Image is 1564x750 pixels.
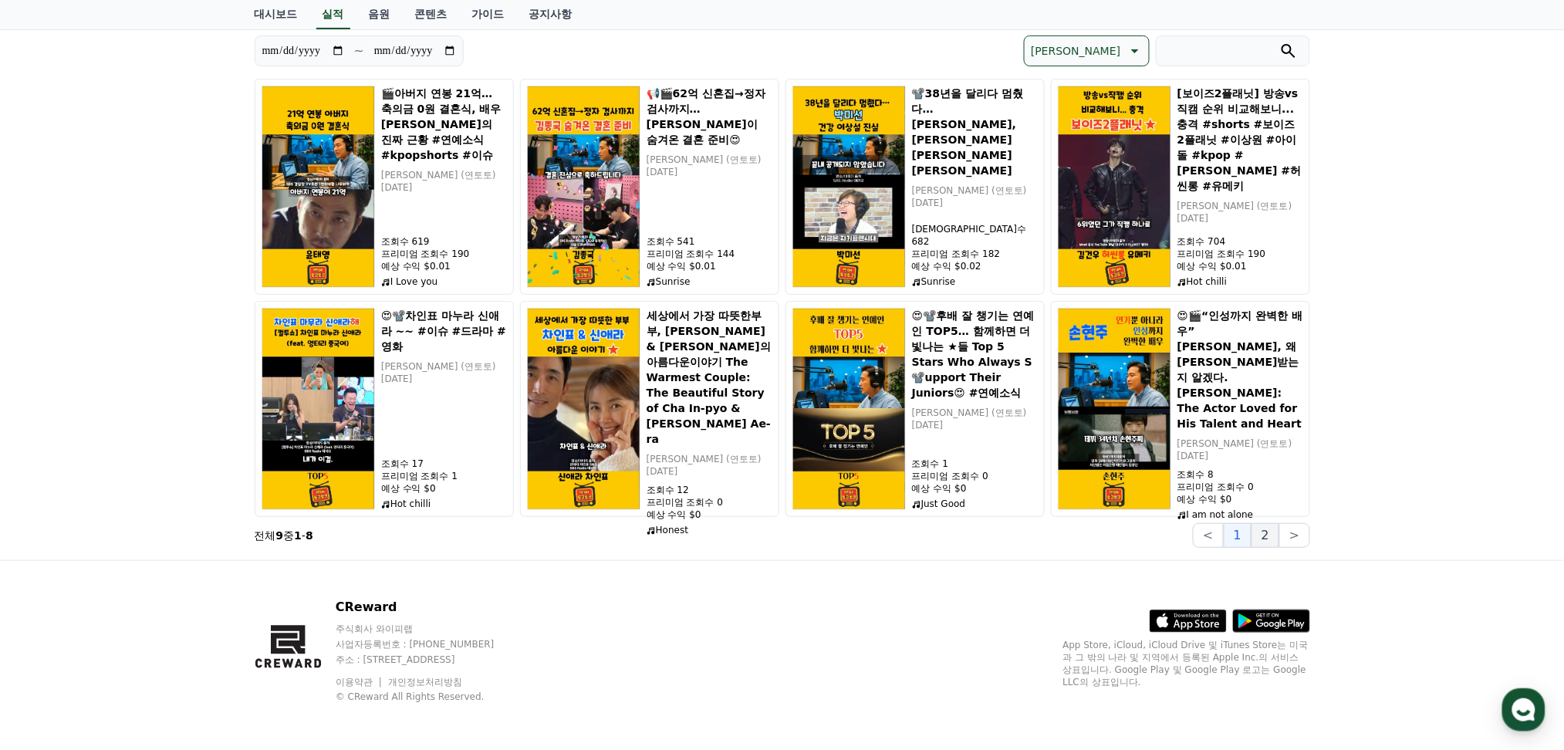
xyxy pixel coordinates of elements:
button: [보이즈2플래닛] 방송vs직캠 순위 비교해보니... 충격 #shorts #보이즈2플래닛 #이상원 #아이돌 #kpop #김건우 #허씬롱 #유메키 [보이즈2플래닛] 방송vs직캠 ... [1051,79,1310,295]
p: [PERSON_NAME] (연토토) [1177,200,1303,212]
p: [DATE] [912,197,1038,209]
button: 1 [1224,523,1252,548]
img: 🎬아버지 연봉 21억… 축의금 0원 결혼식, 배우 윤태영의 진짜 근황 #연예소식 #kpopshorts #이슈 [262,86,375,288]
p: [PERSON_NAME] [1031,40,1120,62]
p: © CReward All Rights Reserved. [336,691,524,703]
p: 예상 수익 $0.02 [912,260,1038,272]
p: 주식회사 와이피랩 [336,623,524,635]
p: [DATE] [912,419,1038,431]
p: [PERSON_NAME] (연토토) [381,360,507,373]
p: [DATE] [1177,450,1303,462]
p: [DATE] [381,373,507,385]
h5: [보이즈2플래닛] 방송vs직캠 순위 비교해보니... 충격 #shorts #보이즈2플래닛 #이상원 #아이돌 #kpop #[PERSON_NAME] #허씬롱 #유메키 [1177,86,1303,194]
button: 😍🎬“인성까지 완벽한 배우” 손현주, 왜 사랑받는지 알겠다. Son Hyun-joo: The Actor Loved for His Talent and Heart 😍🎬“인성까지 ... [1051,301,1310,517]
img: 📽️38년을 달리다 멈췄다… 박미선, 건강 이상설 진실 [792,86,906,288]
p: 프리미엄 조회수 0 [912,470,1038,482]
img: 😍📽️후배 잘 챙기는 연예인 TOP5… 함께하면 더 빛나는 ★들 Top 5 Stars Who Always S📽️upport Their Juniors😍 #연예소식 [792,308,906,510]
p: 프리미엄 조회수 0 [1177,481,1303,493]
h5: 세상에서 가장 따뜻한부부, [PERSON_NAME] & [PERSON_NAME]의 아름다운이야기 The Warmest Couple: The Beautiful Story of ... [647,308,772,447]
h5: 🎬아버지 연봉 21억… 축의금 0원 결혼식, 배우 [PERSON_NAME]의 진짜 근황 #연예소식 #kpopshorts #이슈 [381,86,507,163]
p: CReward [336,598,524,617]
p: [PERSON_NAME] (연토토) [912,184,1038,197]
p: 주소 : [STREET_ADDRESS] [336,654,524,666]
button: 😍📽️후배 잘 챙기는 연예인 TOP5… 함께하면 더 빛나는 ★들 Top 5 Stars Who Always S📽️upport Their Juniors😍 #연예소식 😍📽️후배 잘... [785,301,1045,517]
p: Hot chilli [1177,275,1303,288]
p: 예상 수익 $0 [381,482,507,495]
button: 😍📽️차인표 마누라 신애라 ~~ #이슈 #드라마 #영화 😍📽️차인표 마누라 신애라 ~~ #이슈 #드라마 #영화 [PERSON_NAME] (연토토) [DATE] 조회수 17 프... [255,301,514,517]
a: 이용약관 [336,677,384,687]
p: 조회수 541 [647,235,772,248]
span: 대화 [141,513,160,525]
img: 😍🎬“인성까지 완벽한 배우” 손현주, 왜 사랑받는지 알겠다. Son Hyun-joo: The Actor Loved for His Talent and Heart [1058,308,1171,510]
p: 프리미엄 조회수 182 [912,248,1038,260]
span: 홈 [49,512,58,525]
p: I am not alone [1177,508,1303,521]
p: 예상 수익 $0.01 [647,260,772,272]
button: > [1279,523,1309,548]
p: 예상 수익 $0 [912,482,1038,495]
button: 🎬아버지 연봉 21억… 축의금 0원 결혼식, 배우 윤태영의 진짜 근황 #연예소식 #kpopshorts #이슈 🎬아버지 연봉 21억… 축의금 0원 결혼식, 배우 [PERSON_... [255,79,514,295]
strong: 1 [294,529,302,542]
p: App Store, iCloud, iCloud Drive 및 iTunes Store는 미국과 그 밖의 나라 및 지역에서 등록된 Apple Inc.의 서비스 상표입니다. Goo... [1063,639,1310,688]
p: 조회수 619 [381,235,507,248]
a: 설정 [199,489,296,528]
p: Sunrise [912,275,1038,288]
p: [PERSON_NAME] (연토토) [1177,437,1303,450]
button: 📽️38년을 달리다 멈췄다… 박미선, 건강 이상설 진실 📽️38년을 달리다 멈췄다… [PERSON_NAME], [PERSON_NAME] [PERSON_NAME] [PERSON... [785,79,1045,295]
button: 📢🎬62억 신혼집→정자 검사까지… 김종국이 숨겨온 결혼 준비😍 📢🎬62억 신혼집→정자 검사까지… [PERSON_NAME]이 숨겨온 결혼 준비😍 [PERSON_NAME] (연토... [520,79,779,295]
p: [DATE] [647,166,772,178]
strong: 8 [306,529,313,542]
img: [보이즈2플래닛] 방송vs직캠 순위 비교해보니... 충격 #shorts #보이즈2플래닛 #이상원 #아이돌 #kpop #김건우 #허씬롱 #유메키 [1058,86,1171,288]
h5: 😍🎬“인성까지 완벽한 배우” [PERSON_NAME], 왜 [PERSON_NAME]받는지 알겠다. [PERSON_NAME]: The Actor Loved for His Tal... [1177,308,1303,431]
strong: 9 [276,529,284,542]
h5: 😍📽️차인표 마누라 신애라 ~~ #이슈 #드라마 #영화 [381,308,507,354]
button: [PERSON_NAME] [1024,35,1149,66]
p: 조회수 1 [912,458,1038,470]
p: 예상 수익 $0 [647,508,772,521]
button: < [1193,523,1223,548]
p: [DATE] [1177,212,1303,225]
p: 조회수 8 [1177,468,1303,481]
p: [PERSON_NAME] (연토토) [647,154,772,166]
img: 😍📽️차인표 마누라 신애라 ~~ #이슈 #드라마 #영화 [262,308,375,510]
p: 전체 중 - [255,528,313,543]
button: 2 [1252,523,1279,548]
h5: 📢🎬62억 신혼집→정자 검사까지… [PERSON_NAME]이 숨겨온 결혼 준비😍 [647,86,772,147]
p: Hot chilli [381,498,507,510]
h5: 😍📽️후배 잘 챙기는 연예인 TOP5… 함께하면 더 빛나는 ★들 Top 5 Stars Who Always S📽️upport Their Juniors😍 #연예소식 [912,308,1038,400]
p: ~ [354,42,364,60]
p: [DEMOGRAPHIC_DATA]수 682 [912,223,1038,248]
p: Sunrise [647,275,772,288]
p: Honest [647,524,772,536]
img: 📢🎬62억 신혼집→정자 검사까지… 김종국이 숨겨온 결혼 준비😍 [527,86,640,288]
p: 예상 수익 $0.01 [1177,260,1303,272]
p: 조회수 704 [1177,235,1303,248]
p: [PERSON_NAME] (연토토) [912,407,1038,419]
p: 프리미엄 조회수 0 [647,496,772,508]
p: [DATE] [381,181,507,194]
img: 세상에서 가장 따뜻한부부, 차인표 & 신애라의 아름다운이야기 The Warmest Couple: The Beautiful Story of Cha In-pyo & Shin Ae-ra [527,308,640,510]
p: 사업자등록번호 : [PHONE_NUMBER] [336,638,524,650]
h5: 📽️38년을 달리다 멈췄다… [PERSON_NAME], [PERSON_NAME] [PERSON_NAME] [PERSON_NAME] [912,86,1038,178]
button: 세상에서 가장 따뜻한부부, 차인표 & 신애라의 아름다운이야기 The Warmest Couple: The Beautiful Story of Cha In-pyo & Shin Ae... [520,301,779,517]
p: 예상 수익 $0 [1177,493,1303,505]
p: 프리미엄 조회수 144 [647,248,772,260]
span: 설정 [238,512,257,525]
a: 대화 [102,489,199,528]
p: 조회수 17 [381,458,507,470]
p: [PERSON_NAME] (연토토) [647,453,772,465]
p: 프리미엄 조회수 1 [381,470,507,482]
p: 예상 수익 $0.01 [381,260,507,272]
p: I Love you [381,275,507,288]
p: [DATE] [647,465,772,478]
p: 프리미엄 조회수 190 [381,248,507,260]
a: 홈 [5,489,102,528]
p: Just Good [912,498,1038,510]
p: 프리미엄 조회수 190 [1177,248,1303,260]
p: [PERSON_NAME] (연토토) [381,169,507,181]
p: 조회수 12 [647,484,772,496]
a: 개인정보처리방침 [388,677,462,687]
